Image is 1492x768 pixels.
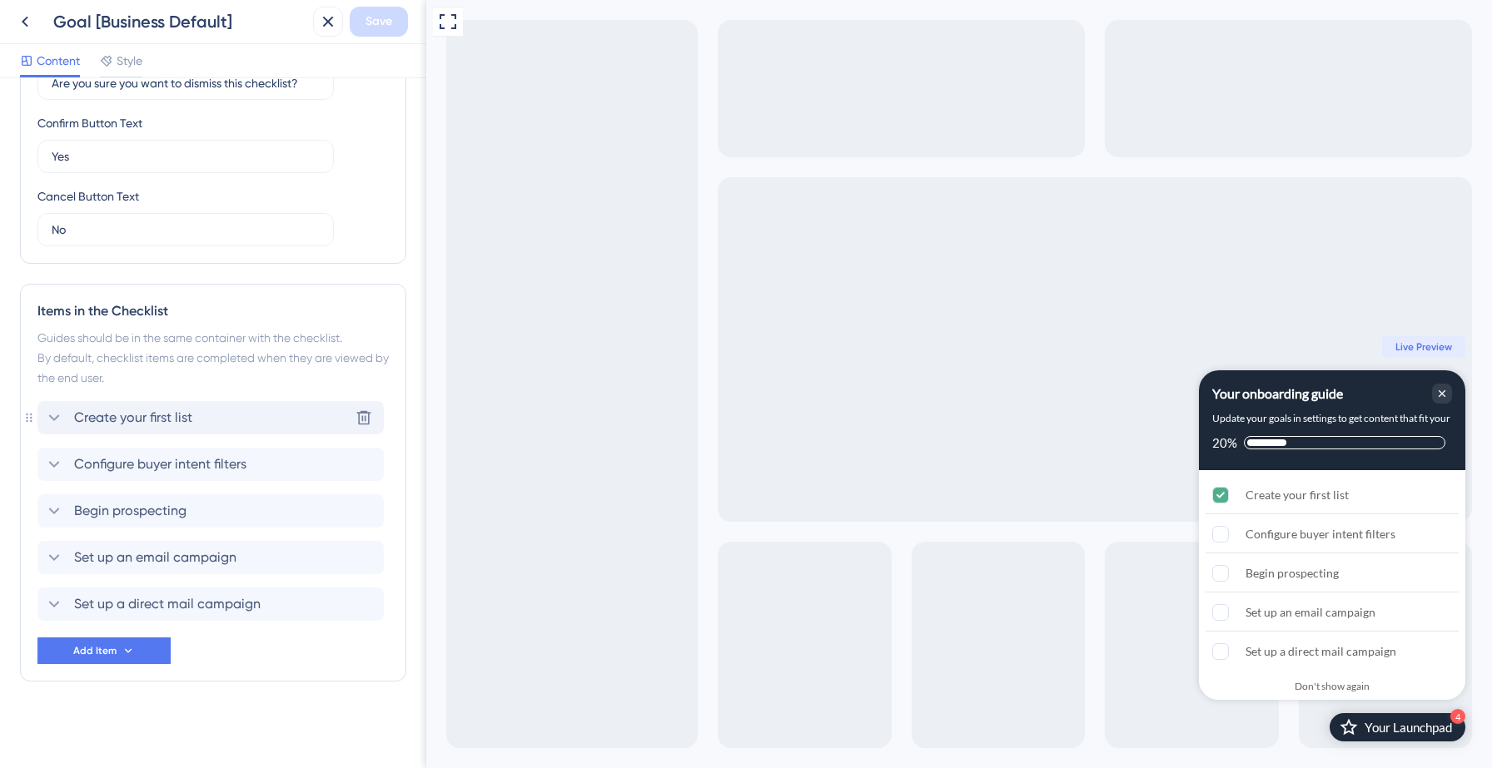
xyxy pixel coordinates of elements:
span: Create your first list [74,408,192,428]
div: Your Launchpad [938,719,1026,736]
div: 20% [786,435,811,450]
div: Set up a direct mail campaign is incomplete. [779,633,1032,670]
div: Checklist progress: 20% [786,435,1026,450]
div: Checklist Container [773,370,1039,700]
div: Begin prospecting [819,563,913,583]
div: Create your first list is complete. [779,477,1032,514]
div: Checklist items [773,470,1039,668]
span: Begin prospecting [74,501,186,521]
div: Cancel Button Text [37,186,139,206]
button: Add Item [37,637,171,664]
span: Set up a direct mail campaign [74,594,261,614]
span: Save [366,12,392,32]
div: Configure buyer intent filters is incomplete. [779,516,1032,553]
div: Items in the Checklist [37,301,389,321]
span: Add Item [73,644,117,657]
div: Update your goals in settings to get content that fit your needs [786,410,1052,427]
div: Close Checklist [1006,384,1026,404]
div: Configure buyer intent filters [819,524,969,544]
div: 4 [1024,709,1039,724]
span: Set up an email campaign [74,548,236,567]
input: Type the value [52,74,320,92]
input: Type the value [52,220,320,239]
span: Style [117,51,142,71]
div: Don't show again [868,680,943,693]
input: Type the value [52,147,320,166]
span: Configure buyer intent filters [74,454,246,474]
span: Content [37,51,80,71]
div: Confirm Button Text [37,113,142,133]
div: Create your first list [819,485,923,505]
div: Goal [Business Default] [53,10,306,33]
div: Set up an email campaign [819,602,949,622]
div: Set up a direct mail campaign [819,642,970,661]
button: Save [350,7,408,37]
div: Your onboarding guide [786,384,917,404]
span: Live Preview [969,340,1026,354]
div: Set up an email campaign is incomplete. [779,594,1032,632]
div: Begin prospecting is incomplete. [779,555,1032,592]
div: Guides should be in the same container with the checklist. By default, checklist items are comple... [37,328,389,388]
div: Open Your Launchpad checklist, remaining modules: 4 [903,713,1039,741]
